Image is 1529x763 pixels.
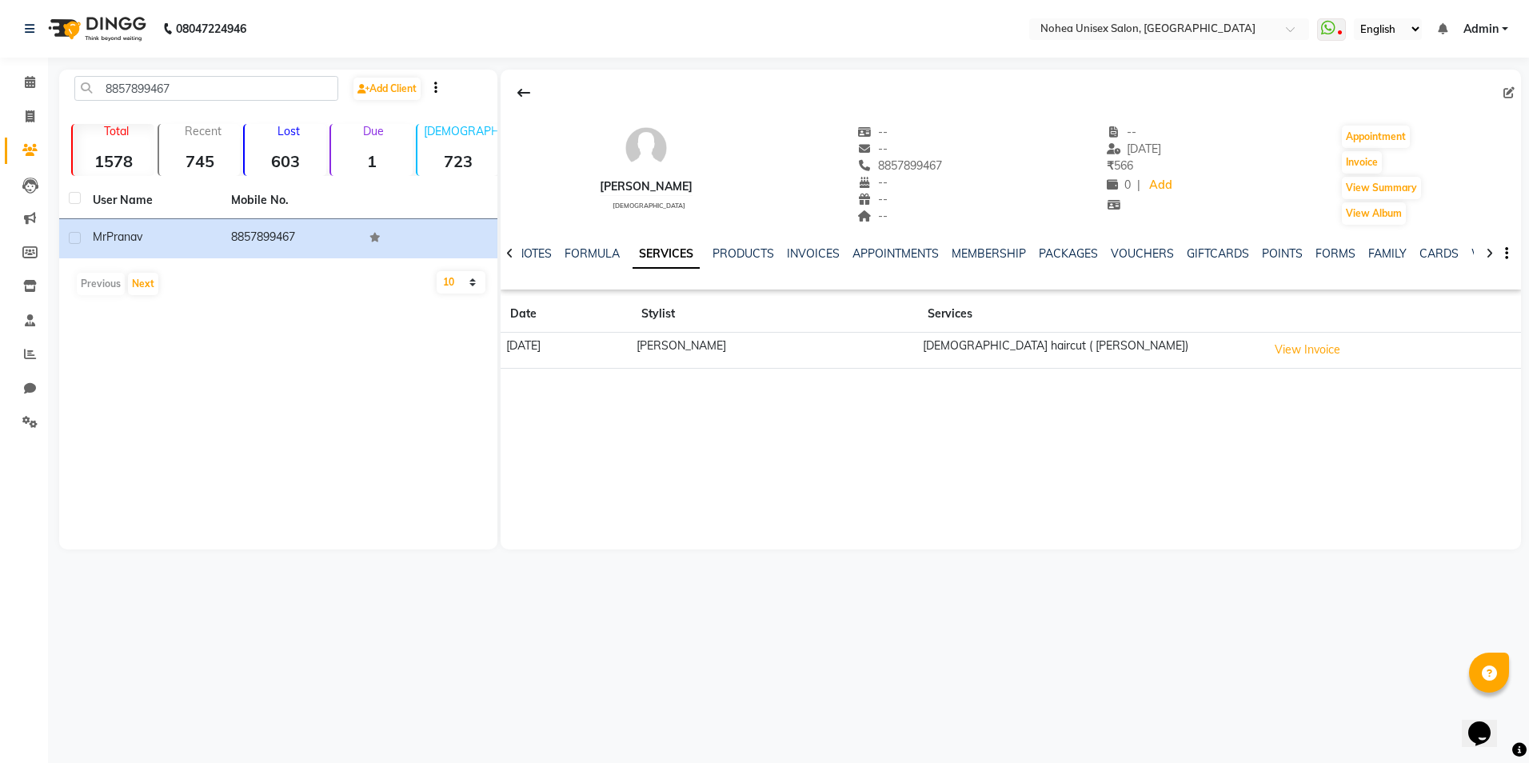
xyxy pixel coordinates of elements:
a: FORMS [1315,246,1355,261]
a: PACKAGES [1039,246,1098,261]
iframe: chat widget [1462,699,1513,747]
td: [DATE] [501,333,632,369]
a: MEMBERSHIP [952,246,1026,261]
span: Admin [1463,21,1499,38]
a: POINTS [1262,246,1303,261]
p: Recent [166,124,241,138]
td: [PERSON_NAME] [632,333,918,369]
th: Stylist [632,296,918,333]
td: [DEMOGRAPHIC_DATA] haircut ( [PERSON_NAME]) [918,333,1262,369]
button: View Album [1342,202,1406,225]
th: Services [918,296,1262,333]
span: -- [1107,125,1137,139]
span: Mr [93,230,106,244]
a: CARDS [1419,246,1459,261]
a: VOUCHERS [1111,246,1174,261]
p: [DEMOGRAPHIC_DATA] [424,124,499,138]
a: WALLET [1471,246,1517,261]
img: logo [41,6,150,51]
a: GIFTCARDS [1187,246,1249,261]
strong: 745 [159,151,241,171]
span: 0 [1107,178,1131,192]
span: | [1137,177,1140,194]
p: Due [334,124,413,138]
b: 08047224946 [176,6,246,51]
a: FAMILY [1368,246,1407,261]
strong: 723 [417,151,499,171]
button: View Summary [1342,177,1421,199]
span: -- [857,142,888,156]
a: PRODUCTS [713,246,774,261]
img: avatar [622,124,670,172]
th: User Name [83,182,222,219]
span: -- [857,192,888,206]
p: Total [79,124,154,138]
th: Date [501,296,632,333]
a: NOTES [516,246,552,261]
span: -- [857,175,888,190]
input: Search by Name/Mobile/Email/Code [74,76,338,101]
span: ₹ [1107,158,1114,173]
span: 566 [1107,158,1133,173]
span: -- [857,209,888,223]
a: FORMULA [565,246,620,261]
strong: 1578 [73,151,154,171]
span: -- [857,125,888,139]
span: [DEMOGRAPHIC_DATA] [613,202,685,210]
a: APPOINTMENTS [852,246,939,261]
span: [DATE] [1107,142,1162,156]
a: Add Client [353,78,421,100]
p: Lost [251,124,326,138]
strong: 1 [331,151,413,171]
th: Mobile No. [222,182,360,219]
button: Next [128,273,158,295]
td: 8857899467 [222,219,360,258]
span: 8857899467 [857,158,942,173]
button: View Invoice [1268,338,1347,362]
div: [PERSON_NAME] [600,178,693,195]
a: Add [1147,174,1175,197]
button: Appointment [1342,126,1410,148]
span: Pranav [106,230,142,244]
a: INVOICES [787,246,840,261]
button: Invoice [1342,151,1382,174]
div: Back to Client [507,78,541,108]
strong: 603 [245,151,326,171]
a: SERVICES [633,240,700,269]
